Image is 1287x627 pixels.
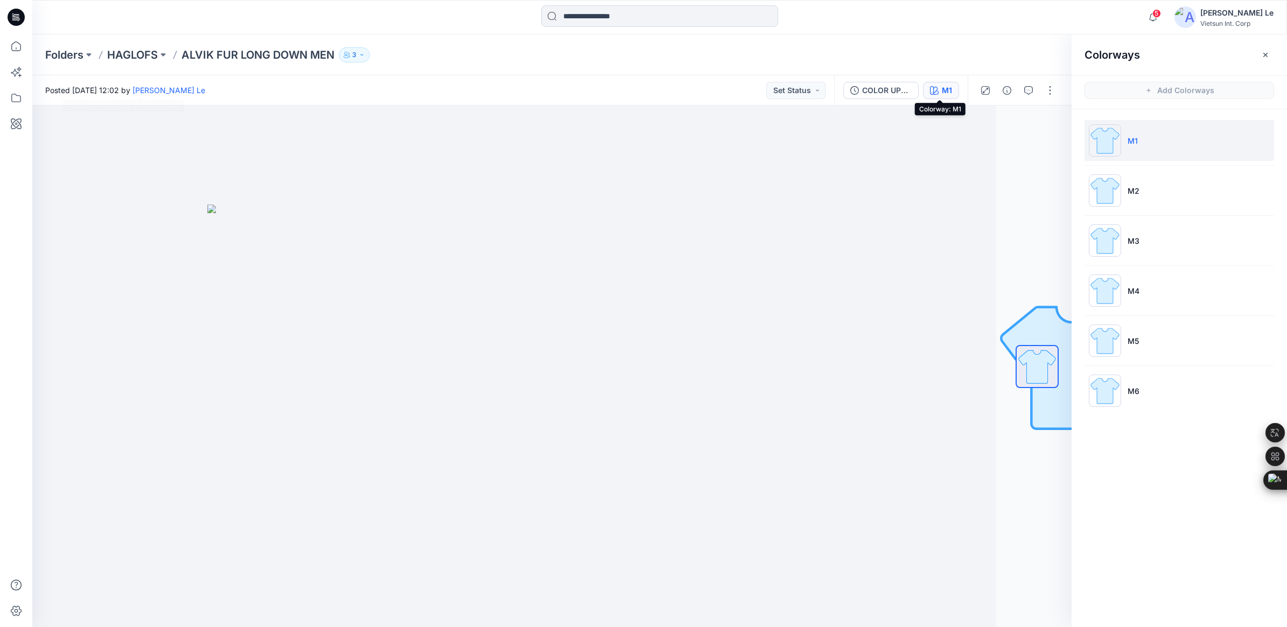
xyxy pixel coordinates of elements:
button: 3 [339,47,370,62]
img: All colorways [1017,346,1058,387]
p: M3 [1128,235,1139,246]
span: Posted [DATE] 12:02 by [45,84,205,96]
a: Folders [45,47,83,62]
p: M2 [1128,185,1139,196]
p: M1 [1128,135,1138,146]
div: M1 [942,84,952,96]
p: M6 [1128,385,1139,397]
div: [PERSON_NAME] Le [1200,6,1274,19]
img: No Outline [996,291,1147,442]
img: M3 [1089,224,1121,257]
img: M5 [1089,325,1121,357]
img: M1 [1089,124,1121,157]
button: M1 [923,82,959,99]
p: 3 [352,49,356,61]
span: 5 [1152,9,1161,18]
img: avatar [1174,6,1196,28]
button: COLOR UPDATE [DATE] [843,82,919,99]
button: Details [998,82,1016,99]
img: M6 [1089,375,1121,407]
a: HAGLOFS [107,47,158,62]
a: [PERSON_NAME] Le [132,86,205,95]
div: Vietsun Int. Corp [1200,19,1274,27]
h2: Colorways [1085,48,1140,61]
img: M4 [1089,274,1121,307]
img: M2 [1089,174,1121,207]
div: COLOR UPDATE [DATE] [862,84,912,96]
p: M4 [1128,285,1139,297]
p: ALVIK FUR LONG DOWN MEN [181,47,334,62]
p: M5 [1128,335,1139,347]
img: eyJhbGciOiJIUzI1NiIsImtpZCI6IjAiLCJzbHQiOiJzZXMiLCJ0eXAiOiJKV1QifQ.eyJkYXRhIjp7InR5cGUiOiJzdG9yYW... [207,205,746,626]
